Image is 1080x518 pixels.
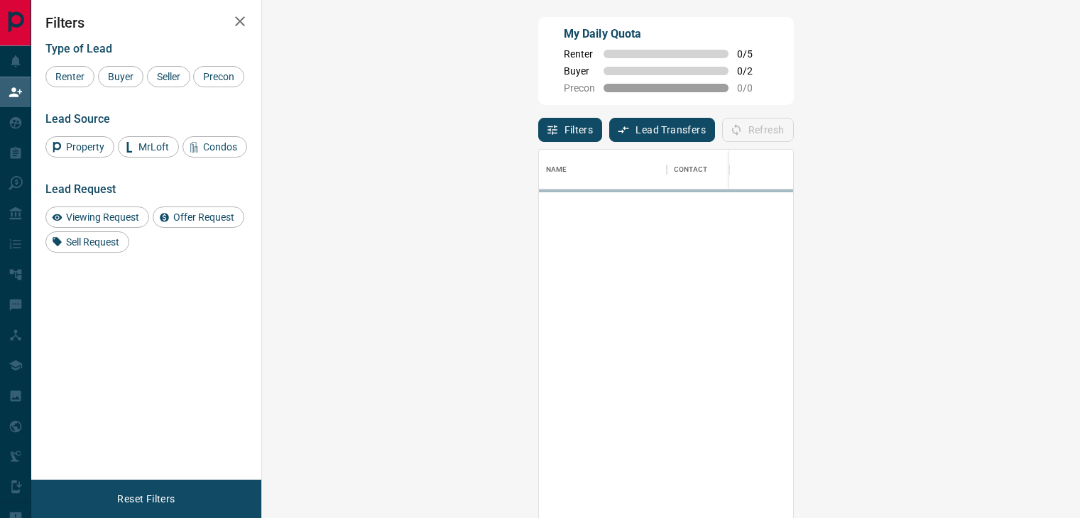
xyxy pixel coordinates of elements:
div: Offer Request [153,206,244,228]
span: Buyer [564,65,595,77]
span: Lead Request [45,182,116,196]
span: 0 / 0 [737,82,768,94]
div: Sell Request [45,231,129,253]
span: 0 / 5 [737,48,768,60]
h2: Filters [45,14,247,31]
span: Property [61,141,109,153]
p: My Daily Quota [564,26,768,43]
div: Name [539,150,667,189]
div: MrLoft [118,136,179,158]
span: 0 / 2 [737,65,768,77]
span: Offer Request [168,211,239,223]
div: Condos [182,136,247,158]
button: Reset Filters [108,487,184,511]
div: Seller [147,66,190,87]
button: Filters [538,118,603,142]
span: Seller [152,71,185,82]
span: Sell Request [61,236,124,248]
span: Condos [198,141,242,153]
span: Viewing Request [61,211,144,223]
button: Lead Transfers [609,118,715,142]
div: Property [45,136,114,158]
div: Precon [193,66,244,87]
span: Renter [564,48,595,60]
div: Viewing Request [45,206,149,228]
span: Precon [564,82,595,94]
div: Contact [674,150,708,189]
div: Contact [667,150,780,189]
div: Buyer [98,66,143,87]
div: Name [546,150,567,189]
span: Buyer [103,71,138,82]
span: MrLoft [133,141,174,153]
span: Type of Lead [45,42,112,55]
span: Lead Source [45,112,110,126]
div: Renter [45,66,94,87]
span: Precon [198,71,239,82]
span: Renter [50,71,89,82]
